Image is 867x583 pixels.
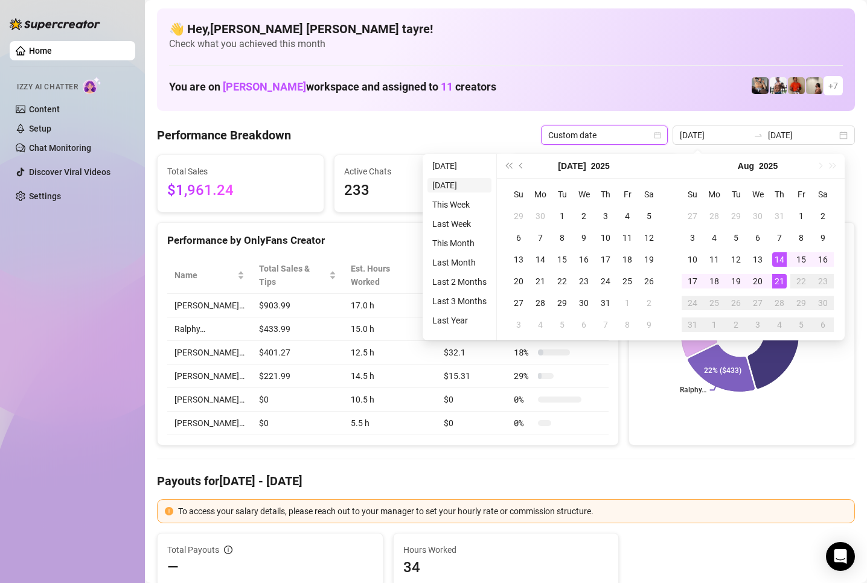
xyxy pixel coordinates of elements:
td: 2025-08-22 [790,270,812,292]
div: 7 [772,231,787,245]
a: Settings [29,191,61,201]
div: 1 [555,209,569,223]
div: 6 [511,231,526,245]
td: 2025-08-03 [682,227,703,249]
div: 28 [772,296,787,310]
div: 4 [533,317,548,332]
span: Check what you achieved this month [169,37,843,51]
div: 30 [533,209,548,223]
div: 19 [642,252,656,267]
div: 2 [642,296,656,310]
div: 17 [598,252,613,267]
td: 2025-07-12 [638,227,660,249]
th: Sa [638,183,660,205]
div: 26 [642,274,656,288]
div: 23 [577,274,591,288]
td: 10.5 h [344,388,437,412]
div: 31 [772,209,787,223]
div: 3 [598,209,613,223]
th: Tu [725,183,747,205]
span: Izzy AI Chatter [17,81,78,93]
div: 24 [598,274,613,288]
td: 2025-08-04 [703,227,725,249]
span: info-circle [224,546,232,554]
td: 2025-08-01 [790,205,812,227]
td: 2025-08-02 [812,205,834,227]
td: 2025-08-11 [703,249,725,270]
div: 3 [685,231,700,245]
td: 2025-07-09 [573,227,595,249]
td: 2025-08-21 [769,270,790,292]
th: Mo [703,183,725,205]
td: 2025-07-29 [725,205,747,227]
button: Previous month (PageUp) [515,154,528,178]
td: [PERSON_NAME]… [167,365,252,388]
li: [DATE] [427,178,491,193]
div: 31 [598,296,613,310]
div: 29 [729,209,743,223]
td: 2025-07-10 [595,227,616,249]
th: We [747,183,769,205]
td: [PERSON_NAME]… [167,388,252,412]
td: 2025-08-15 [790,249,812,270]
div: 27 [685,209,700,223]
span: calendar [654,132,661,139]
td: $0 [252,388,344,412]
span: — [167,558,179,577]
td: 5.5 h [344,412,437,435]
div: 21 [533,274,548,288]
a: Content [29,104,60,114]
div: 9 [816,231,830,245]
td: 2025-09-02 [725,314,747,336]
th: Mo [529,183,551,205]
td: 2025-07-13 [508,249,529,270]
li: This Week [427,197,491,212]
td: 2025-08-14 [769,249,790,270]
div: 20 [750,274,765,288]
th: We [573,183,595,205]
td: 2025-09-03 [747,314,769,336]
div: 29 [794,296,808,310]
td: 2025-07-04 [616,205,638,227]
th: Su [508,183,529,205]
td: 2025-08-26 [725,292,747,314]
th: Sa [812,183,834,205]
span: 29 % [514,369,533,383]
div: 8 [794,231,808,245]
div: 11 [620,231,635,245]
td: $0 [437,412,507,435]
td: 2025-09-05 [790,314,812,336]
td: 15.0 h [344,317,437,341]
div: 8 [555,231,569,245]
td: 2025-07-07 [529,227,551,249]
td: 2025-07-22 [551,270,573,292]
li: Last Month [427,255,491,270]
td: 2025-07-02 [573,205,595,227]
div: 12 [642,231,656,245]
li: Last 3 Months [427,294,491,308]
td: 2025-07-29 [551,292,573,314]
div: 3 [750,317,765,332]
div: 18 [620,252,635,267]
div: 6 [577,317,591,332]
td: 14.5 h [344,365,437,388]
div: 22 [794,274,808,288]
div: 4 [620,209,635,223]
td: 2025-08-27 [747,292,769,314]
div: 14 [533,252,548,267]
td: 2025-08-17 [682,270,703,292]
div: 15 [794,252,808,267]
td: 2025-07-14 [529,249,551,270]
td: $903.99 [252,294,344,317]
th: Tu [551,183,573,205]
a: Chat Monitoring [29,143,91,153]
td: 2025-08-08 [616,314,638,336]
span: Hours Worked [403,543,609,556]
td: 2025-08-31 [682,314,703,336]
button: Choose a year [759,154,778,178]
td: $221.99 [252,365,344,388]
td: $433.99 [252,317,344,341]
td: 2025-07-21 [529,270,551,292]
td: 2025-07-17 [595,249,616,270]
li: Last Week [427,217,491,231]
